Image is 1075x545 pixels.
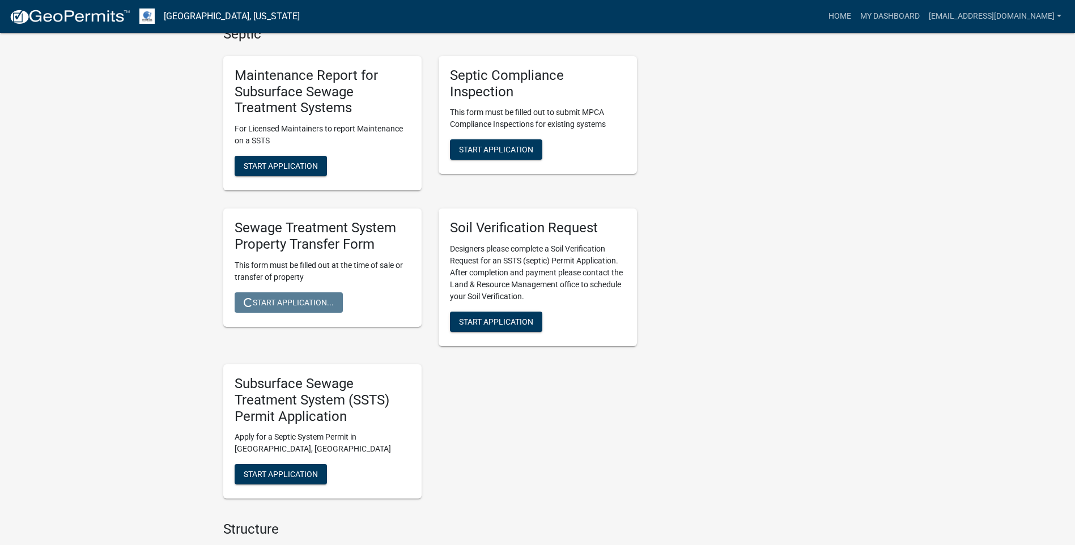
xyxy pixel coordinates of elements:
button: Start Application [450,312,542,332]
button: Start Application... [235,292,343,313]
a: Home [824,6,856,27]
p: Designers please complete a Soil Verification Request for an SSTS (septic) Permit Application. Af... [450,243,626,303]
a: My Dashboard [856,6,924,27]
span: Start Application [244,161,318,171]
img: Otter Tail County, Minnesota [139,8,155,24]
button: Start Application [450,139,542,160]
h5: Soil Verification Request [450,220,626,236]
button: Start Application [235,464,327,484]
span: Start Application [459,317,533,326]
button: Start Application [235,156,327,176]
span: Start Application... [244,297,334,306]
span: Start Application [459,145,533,154]
h4: Structure [223,521,637,538]
span: Start Application [244,470,318,479]
p: This form must be filled out at the time of sale or transfer of property [235,259,410,283]
p: This form must be filled out to submit MPCA Compliance Inspections for existing systems [450,107,626,130]
p: Apply for a Septic System Permit in [GEOGRAPHIC_DATA], [GEOGRAPHIC_DATA] [235,431,410,455]
a: [EMAIL_ADDRESS][DOMAIN_NAME] [924,6,1066,27]
h5: Maintenance Report for Subsurface Sewage Treatment Systems [235,67,410,116]
p: For Licensed Maintainers to report Maintenance on a SSTS [235,123,410,147]
h5: Subsurface Sewage Treatment System (SSTS) Permit Application [235,376,410,424]
h5: Sewage Treatment System Property Transfer Form [235,220,410,253]
h5: Septic Compliance Inspection [450,67,626,100]
a: [GEOGRAPHIC_DATA], [US_STATE] [164,7,300,26]
h4: Septic [223,26,637,42]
